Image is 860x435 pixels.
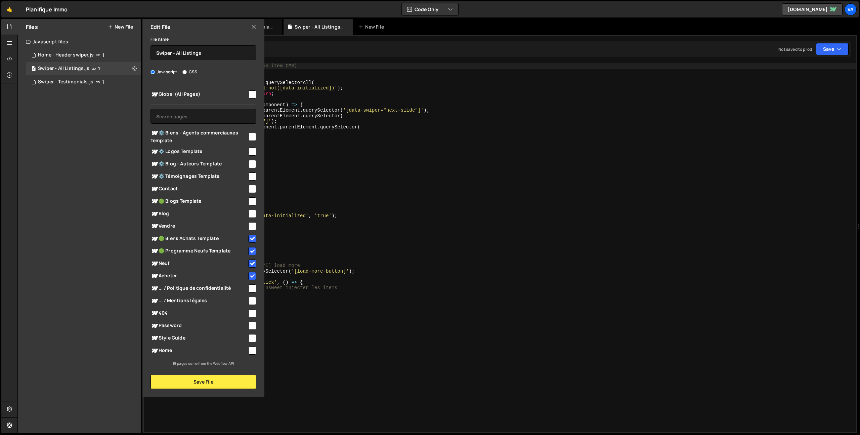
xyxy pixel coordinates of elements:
[26,23,38,31] h2: Files
[816,43,849,55] button: Save
[108,24,133,30] button: New File
[150,222,247,230] span: Vendre
[295,24,345,30] div: Swiper - All Listings.js
[358,24,387,30] div: New File
[38,79,93,85] div: Swiper - Testimonials.js
[38,52,94,58] div: Home - Header swiper.js
[150,69,177,75] label: Javascript
[150,247,247,255] span: 🟢 Programme Neufs Template
[26,75,141,89] div: 17081/47148.js
[150,297,247,305] span: ... / Mentions légales
[150,235,247,243] span: 🟢 Biens Achats Template
[845,3,857,15] a: Va
[150,172,247,181] span: ⚙️ Témoignages Template
[102,52,104,58] span: 1
[150,347,247,355] span: Home
[26,5,68,13] div: Planifique Immo
[150,160,247,168] span: ⚙️ Blog - Auteurs Template
[150,45,256,60] input: Name
[150,375,256,389] button: Save File
[150,272,247,280] span: Acheter
[150,210,247,218] span: Blog
[102,79,104,85] span: 1
[150,90,247,98] span: Global (All Pages)
[402,3,458,15] button: Code Only
[173,361,234,366] small: 19 pages come from the Webflow API
[150,109,256,124] input: Search pages
[778,46,812,52] div: Not saved to prod
[98,66,100,71] span: 1
[182,69,197,75] label: CSS
[150,284,247,292] span: ... / Politique de confidentialité
[150,23,171,31] h2: Edit File
[150,334,247,342] span: Style Guide
[150,322,247,330] span: Password
[150,148,247,156] span: ⚙️ Logos Template
[150,36,169,43] label: File name
[1,1,18,17] a: 🤙
[150,129,247,144] span: ⚙️ Biens - Agents commerciauxes Template
[182,70,187,74] input: CSS
[26,62,141,75] div: 17081/47094.js
[150,309,247,317] span: 404
[150,260,247,268] span: Neuf
[150,197,247,205] span: 🟢 Blogs Template
[150,70,155,74] input: Javascript
[26,48,141,62] div: 17081/47033.js
[38,66,89,72] div: Swiper - All Listings.js
[150,185,247,193] span: Contact
[782,3,843,15] a: [DOMAIN_NAME]
[32,67,36,72] span: 4
[18,35,141,48] div: Javascript files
